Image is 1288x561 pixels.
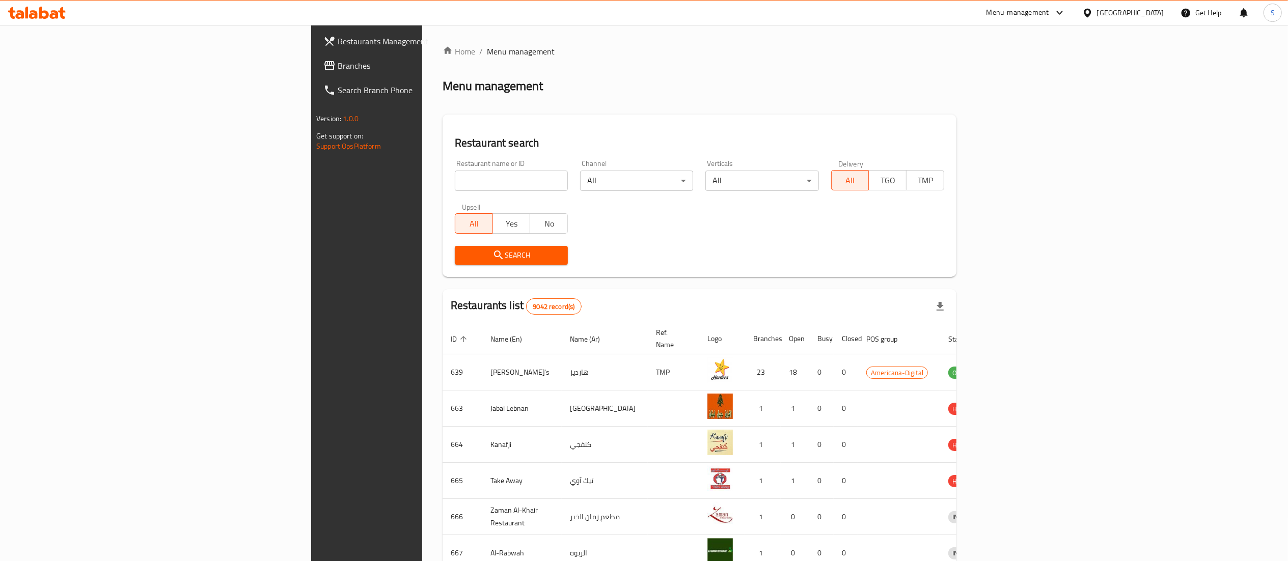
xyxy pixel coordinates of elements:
[948,439,979,451] div: HIDDEN
[1097,7,1164,18] div: [GEOGRAPHIC_DATA]
[781,354,809,390] td: 18
[707,502,733,527] img: Zaman Al-Khair Restaurant
[316,112,341,125] span: Version:
[451,333,470,345] span: ID
[745,499,781,535] td: 1
[490,333,535,345] span: Name (En)
[834,499,858,535] td: 0
[338,60,518,72] span: Branches
[648,354,699,390] td: TMP
[745,427,781,463] td: 1
[315,53,526,78] a: Branches
[781,463,809,499] td: 1
[948,547,983,559] div: INACTIVE
[986,7,1049,19] div: Menu-management
[707,430,733,455] img: Kanafji
[873,173,902,188] span: TGO
[948,547,983,559] span: INACTIVE
[530,213,568,234] button: No
[868,170,907,190] button: TGO
[809,463,834,499] td: 0
[338,35,518,47] span: Restaurants Management
[534,216,564,231] span: No
[699,323,745,354] th: Logo
[455,171,568,191] input: Search for restaurant name or ID..
[866,333,911,345] span: POS group
[911,173,940,188] span: TMP
[948,475,979,487] div: HIDDEN
[745,390,781,427] td: 1
[526,298,581,315] div: Total records count
[705,171,818,191] div: All
[562,499,648,535] td: مطعم زمان الخير
[948,511,983,523] div: INACTIVE
[315,29,526,53] a: Restaurants Management
[745,323,781,354] th: Branches
[707,357,733,383] img: Hardee's
[462,203,481,210] label: Upsell
[316,139,381,153] a: Support.OpsPlatform
[838,160,864,167] label: Delivery
[562,390,648,427] td: [GEOGRAPHIC_DATA]
[836,173,865,188] span: All
[781,323,809,354] th: Open
[809,499,834,535] td: 0
[906,170,944,190] button: TMP
[707,466,733,491] img: Take Away
[562,427,648,463] td: كنفجي
[315,78,526,102] a: Search Branch Phone
[459,216,489,231] span: All
[562,463,648,499] td: تيك آوي
[948,367,973,379] span: OPEN
[781,499,809,535] td: 0
[455,246,568,265] button: Search
[948,333,981,345] span: Status
[834,390,858,427] td: 0
[343,112,359,125] span: 1.0.0
[497,216,527,231] span: Yes
[809,354,834,390] td: 0
[809,323,834,354] th: Busy
[316,129,363,143] span: Get support on:
[948,511,983,523] span: INACTIVE
[948,403,979,415] span: HIDDEN
[745,463,781,499] td: 1
[834,354,858,390] td: 0
[656,326,687,351] span: Ref. Name
[455,213,493,234] button: All
[562,354,648,390] td: هارديز
[928,294,952,319] div: Export file
[338,84,518,96] span: Search Branch Phone
[463,249,560,262] span: Search
[492,213,531,234] button: Yes
[443,45,956,58] nav: breadcrumb
[948,475,979,487] span: HIDDEN
[834,463,858,499] td: 0
[707,394,733,419] img: Jabal Lebnan
[834,323,858,354] th: Closed
[570,333,613,345] span: Name (Ar)
[809,427,834,463] td: 0
[1271,7,1275,18] span: S
[781,427,809,463] td: 1
[834,427,858,463] td: 0
[831,170,869,190] button: All
[451,298,582,315] h2: Restaurants list
[580,171,693,191] div: All
[781,390,809,427] td: 1
[455,135,944,151] h2: Restaurant search
[527,302,581,312] span: 9042 record(s)
[443,78,543,94] h2: Menu management
[948,439,979,451] span: HIDDEN
[809,390,834,427] td: 0
[867,367,927,379] span: Americana-Digital
[745,354,781,390] td: 23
